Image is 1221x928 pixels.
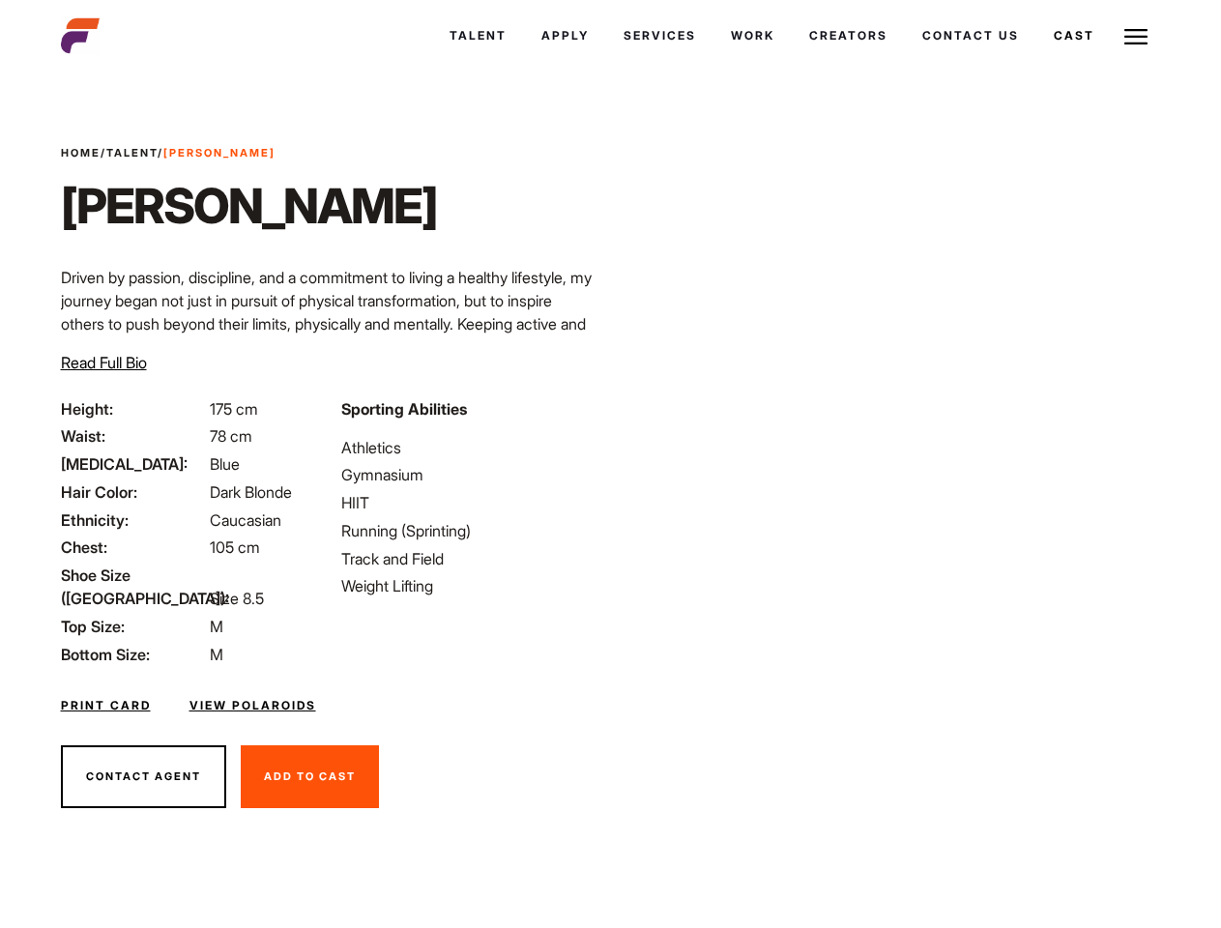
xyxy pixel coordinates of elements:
[61,615,206,638] span: Top Size:
[341,574,598,597] li: Weight Lifting
[241,745,379,809] button: Add To Cast
[341,399,467,419] strong: Sporting Abilities
[61,16,100,55] img: cropped-aefm-brand-fav-22-square.png
[61,643,206,666] span: Bottom Size:
[341,463,598,486] li: Gymnasium
[61,745,226,809] button: Contact Agent
[61,266,599,382] p: Driven by passion, discipline, and a commitment to living a healthy lifestyle, my journey began n...
[210,399,258,419] span: 175 cm
[61,353,147,372] span: Read Full Bio
[61,536,206,559] span: Chest:
[61,177,437,235] h1: [PERSON_NAME]
[713,10,792,62] a: Work
[61,351,147,374] button: Read Full Bio
[606,10,713,62] a: Services
[210,617,223,636] span: M
[210,589,264,608] span: Size 8.5
[61,697,151,714] a: Print Card
[61,564,206,610] span: Shoe Size ([GEOGRAPHIC_DATA]):
[61,146,101,159] a: Home
[61,397,206,420] span: Height:
[432,10,524,62] a: Talent
[905,10,1036,62] a: Contact Us
[163,146,276,159] strong: [PERSON_NAME]
[61,452,206,476] span: [MEDICAL_DATA]:
[341,491,598,514] li: HIIT
[210,645,223,664] span: M
[341,547,598,570] li: Track and Field
[61,480,206,504] span: Hair Color:
[210,426,252,446] span: 78 cm
[341,519,598,542] li: Running (Sprinting)
[106,146,158,159] a: Talent
[792,10,905,62] a: Creators
[524,10,606,62] a: Apply
[1124,25,1148,48] img: Burger icon
[264,769,356,783] span: Add To Cast
[189,697,316,714] a: View Polaroids
[210,537,260,557] span: 105 cm
[1036,10,1112,62] a: Cast
[61,508,206,532] span: Ethnicity:
[61,424,206,448] span: Waist:
[210,482,292,502] span: Dark Blonde
[61,145,276,161] span: / /
[341,436,598,459] li: Athletics
[210,454,240,474] span: Blue
[210,510,281,530] span: Caucasian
